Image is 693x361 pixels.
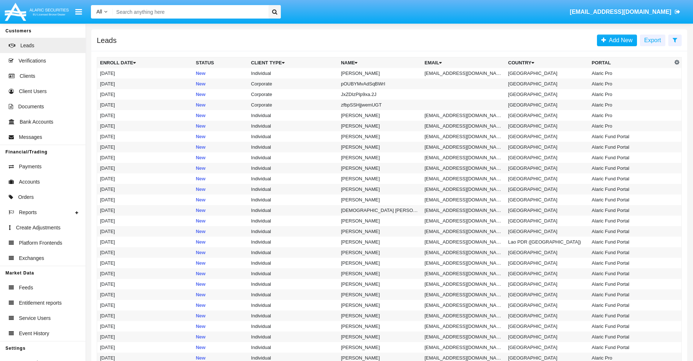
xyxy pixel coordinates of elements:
[589,279,673,289] td: Alaric Fund Portal
[505,258,589,268] td: [GEOGRAPHIC_DATA]
[20,72,35,80] span: Clients
[338,205,422,216] td: [DEMOGRAPHIC_DATA] [PERSON_NAME]
[248,342,338,353] td: Individual
[19,133,42,141] span: Messages
[505,194,589,205] td: [GEOGRAPHIC_DATA]
[97,194,193,205] td: [DATE]
[19,163,41,171] span: Payments
[193,89,248,100] td: New
[589,163,673,173] td: Alaric Fund Portal
[338,163,422,173] td: [PERSON_NAME]
[338,142,422,152] td: [PERSON_NAME]
[422,268,505,279] td: [EMAIL_ADDRESS][DOMAIN_NAME]
[97,342,193,353] td: [DATE]
[97,131,193,142] td: [DATE]
[97,258,193,268] td: [DATE]
[422,163,505,173] td: [EMAIL_ADDRESS][DOMAIN_NAME]
[20,118,53,126] span: Bank Accounts
[422,237,505,247] td: [EMAIL_ADDRESS][DOMAIN_NAME]
[248,247,338,258] td: Individual
[193,342,248,353] td: New
[113,5,266,19] input: Search
[505,57,589,68] th: Country
[422,152,505,163] td: [EMAIL_ADDRESS][DOMAIN_NAME]
[91,8,113,16] a: All
[248,57,338,68] th: Client Type
[566,2,684,22] a: [EMAIL_ADDRESS][DOMAIN_NAME]
[422,226,505,237] td: [EMAIL_ADDRESS][DOMAIN_NAME]
[248,184,338,194] td: Individual
[248,194,338,205] td: Individual
[193,163,248,173] td: New
[97,110,193,121] td: [DATE]
[589,332,673,342] td: Alaric Fund Portal
[589,142,673,152] td: Alaric Fund Portal
[97,279,193,289] td: [DATE]
[505,184,589,194] td: [GEOGRAPHIC_DATA]
[505,68,589,79] td: [GEOGRAPHIC_DATA]
[248,173,338,184] td: Individual
[193,131,248,142] td: New
[338,247,422,258] td: [PERSON_NAME]
[193,79,248,89] td: New
[248,258,338,268] td: Individual
[193,57,248,68] th: Status
[422,194,505,205] td: [EMAIL_ADDRESS][DOMAIN_NAME]
[505,226,589,237] td: [GEOGRAPHIC_DATA]
[589,258,673,268] td: Alaric Fund Portal
[193,268,248,279] td: New
[97,142,193,152] td: [DATE]
[248,68,338,79] td: Individual
[589,68,673,79] td: Alaric Pro
[422,300,505,310] td: [EMAIL_ADDRESS][DOMAIN_NAME]
[19,299,62,307] span: Entitlement reports
[589,289,673,300] td: Alaric Fund Portal
[338,173,422,184] td: [PERSON_NAME]
[248,79,338,89] td: Corporate
[19,330,49,337] span: Event History
[589,79,673,89] td: Alaric Pro
[338,226,422,237] td: [PERSON_NAME]
[422,142,505,152] td: [EMAIL_ADDRESS][DOMAIN_NAME]
[193,205,248,216] td: New
[97,121,193,131] td: [DATE]
[422,131,505,142] td: [EMAIL_ADDRESS][DOMAIN_NAME]
[248,321,338,332] td: Individual
[640,35,665,46] button: Export
[18,103,44,111] span: Documents
[422,110,505,121] td: [EMAIL_ADDRESS][DOMAIN_NAME]
[19,209,37,216] span: Reports
[338,258,422,268] td: [PERSON_NAME]
[505,110,589,121] td: [GEOGRAPHIC_DATA]
[19,57,46,65] span: Verifications
[505,279,589,289] td: [GEOGRAPHIC_DATA]
[505,142,589,152] td: [GEOGRAPHIC_DATA]
[248,100,338,110] td: Corporate
[589,216,673,226] td: Alaric Fund Portal
[4,1,70,23] img: Logo image
[505,152,589,163] td: [GEOGRAPHIC_DATA]
[589,89,673,100] td: Alaric Pro
[505,100,589,110] td: [GEOGRAPHIC_DATA]
[97,226,193,237] td: [DATE]
[589,184,673,194] td: Alaric Fund Portal
[422,57,505,68] th: Email
[422,121,505,131] td: [EMAIL_ADDRESS][DOMAIN_NAME]
[193,247,248,258] td: New
[589,110,673,121] td: Alaric Pro
[338,310,422,321] td: [PERSON_NAME]
[193,258,248,268] td: New
[19,314,51,322] span: Service Users
[193,68,248,79] td: New
[589,321,673,332] td: Alaric Fund Portal
[570,9,671,15] span: [EMAIL_ADDRESS][DOMAIN_NAME]
[97,205,193,216] td: [DATE]
[193,216,248,226] td: New
[338,300,422,310] td: [PERSON_NAME]
[193,152,248,163] td: New
[97,68,193,79] td: [DATE]
[248,216,338,226] td: Individual
[193,121,248,131] td: New
[505,216,589,226] td: [GEOGRAPHIC_DATA]
[96,9,102,15] span: All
